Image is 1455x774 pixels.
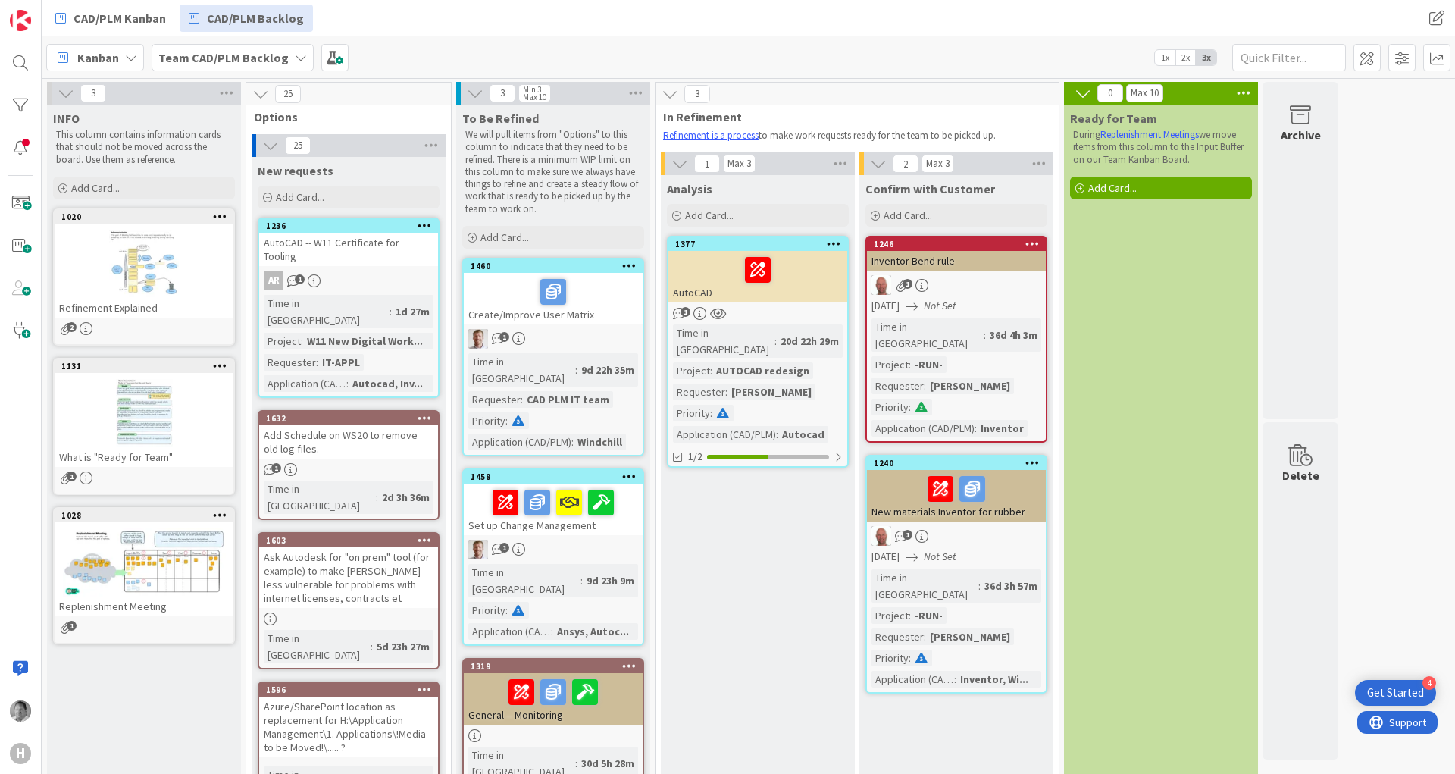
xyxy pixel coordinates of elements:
div: 36d 3h 57m [981,578,1041,594]
span: To Be Refined [462,111,539,126]
span: 3 [490,84,515,102]
span: : [909,399,911,415]
div: New materials Inventor for rubber [867,470,1046,522]
div: Ask Autodesk for "on prem" tool (for example) to make [PERSON_NAME] less vulnerable for problems ... [259,547,438,608]
div: 1632Add Schedule on WS20 to remove old log files. [259,412,438,459]
div: AutoCAD [668,251,847,302]
div: Max 10 [1131,89,1159,97]
span: : [984,327,986,343]
div: Time in [GEOGRAPHIC_DATA] [468,353,575,387]
span: 2x [1175,50,1196,65]
span: : [316,354,318,371]
a: 1632Add Schedule on WS20 to remove old log files.Time in [GEOGRAPHIC_DATA]:2d 3h 36m [258,410,440,520]
div: Time in [GEOGRAPHIC_DATA] [871,569,978,603]
div: Windchill [574,434,626,450]
p: to make work requests ready for the team to be picked up. [663,130,1042,142]
span: Analysis [667,181,712,196]
img: BO [468,329,488,349]
span: 1x [1155,50,1175,65]
p: We will pull items from "Options" to this column to indicate that they need to be refined. There ... [465,129,641,215]
div: 1377AutoCAD [668,237,847,302]
div: 1460Create/Improve User Matrix [464,259,643,324]
div: Replenishment Meeting [55,597,233,616]
div: Requester [468,391,521,408]
a: Refinement is a process [663,129,759,142]
div: Application (CAD/PLM) [468,434,571,450]
div: What is "Ready for Team" [55,447,233,467]
div: 1632 [259,412,438,425]
div: -RUN- [911,356,947,373]
span: : [975,420,977,437]
div: W11 New Digital Work... [303,333,427,349]
div: Get Started [1367,685,1424,700]
span: Add Card... [480,230,529,244]
a: 1246Inventor Bend ruleRK[DATE]Not SetTime in [GEOGRAPHIC_DATA]:36d 4h 3mProject:-RUN-Requester:[P... [865,236,1047,443]
div: AutoCAD -- W11 Certificate for Tooling [259,233,438,266]
span: INFO [53,111,80,126]
div: 1028Replenishment Meeting [55,509,233,616]
span: Add Card... [884,208,932,222]
div: 1458 [464,470,643,484]
a: Replenishment Meetings [1100,128,1199,141]
span: : [390,303,392,320]
div: 1319 [464,660,643,673]
span: : [954,671,956,688]
span: : [575,755,577,772]
span: : [571,434,574,450]
div: H [10,743,31,764]
div: 36d 4h 3m [986,327,1041,343]
div: Application (CAD/PLM) [468,623,551,640]
div: 1236 [259,219,438,233]
div: IT-APPL [318,354,364,371]
span: : [301,333,303,349]
div: Project [871,356,909,373]
span: CAD/PLM Kanban [74,9,166,27]
span: 1/2 [688,449,702,465]
div: Project [871,607,909,624]
span: 2 [67,322,77,332]
span: : [505,602,508,619]
span: : [774,333,777,349]
div: Project [264,333,301,349]
div: 1240 [867,456,1046,470]
div: [PERSON_NAME] [926,628,1014,645]
div: Priority [468,412,505,429]
div: Max 3 [727,160,751,168]
span: New requests [258,163,333,178]
div: Requester [673,384,725,400]
div: Time in [GEOGRAPHIC_DATA] [871,318,984,352]
div: Requester [871,628,924,645]
div: Time in [GEOGRAPHIC_DATA] [673,324,774,358]
span: 1 [67,472,77,481]
div: Azure/SharePoint location as replacement for H:\Application Management\1. Applications\!Media to ... [259,697,438,757]
span: : [924,378,926,394]
div: 1377 [668,237,847,251]
div: 5d 23h 27m [373,638,433,655]
div: 30d 5h 28m [577,755,638,772]
div: 1632 [266,413,438,424]
span: [DATE] [871,549,900,565]
span: 1 [499,543,509,553]
div: BO [464,329,643,349]
div: Priority [673,405,710,421]
div: [PERSON_NAME] [926,378,1014,394]
span: 1 [903,530,912,540]
div: Delete [1282,466,1319,484]
span: 1 [694,155,720,173]
div: 1458 [471,472,643,482]
div: Inventor, Wi... [956,671,1032,688]
span: : [580,572,583,589]
span: : [346,375,349,392]
span: In Refinement [663,109,1040,124]
div: Application (CAD/PLM) [264,375,346,392]
span: 3 [684,85,710,103]
div: Autocad, Inv... [349,375,427,392]
div: 1458Set up Change Management [464,470,643,535]
div: 1596 [266,685,438,695]
input: Quick Filter... [1232,44,1346,71]
a: 1028Replenishment Meeting [53,507,235,644]
a: 1131What is "Ready for Team" [53,358,235,495]
span: [DATE] [871,298,900,314]
div: 1377 [675,239,847,249]
a: 1603Ask Autodesk for "on prem" tool (for example) to make [PERSON_NAME] less vulnerable for probl... [258,532,440,669]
